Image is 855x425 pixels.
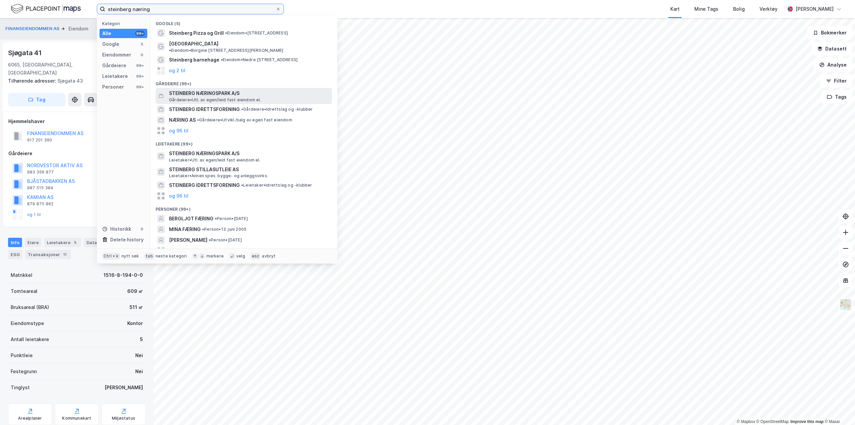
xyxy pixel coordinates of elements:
div: Matrikkel [11,271,32,279]
span: NÆRING AS [169,116,196,124]
div: Bruksareal (BRA) [11,303,49,311]
span: • [221,57,223,62]
span: STEINBERG IDRETTSFORENING [169,181,240,189]
div: Kontor [127,319,143,327]
div: Kart [670,5,680,13]
button: og 2 til [169,67,185,75]
div: 99+ [135,63,145,68]
div: Nei [135,367,143,376]
button: Analyse [814,58,852,72]
div: Mine Tags [694,5,718,13]
div: Eiere [25,238,41,247]
a: Improve this map [791,419,824,424]
div: Verktøy [759,5,778,13]
div: Leietakere [44,238,81,247]
div: avbryt [262,253,276,259]
div: 99+ [135,84,145,90]
button: og 96 til [169,127,188,135]
div: 609 ㎡ [127,287,143,295]
img: Z [839,298,852,311]
div: [PERSON_NAME] [105,384,143,392]
div: 1516-8-194-0-0 [104,271,143,279]
div: 6065, [GEOGRAPHIC_DATA], [GEOGRAPHIC_DATA] [8,61,115,77]
div: 917 201 390 [27,137,52,143]
div: Eiendomstype [11,319,44,327]
div: Sjøgata 43 [8,77,140,85]
div: Personer (99+) [150,201,337,213]
div: 11 [61,251,68,258]
span: STEINBERG NÆRINGSPARK A/S [169,89,329,97]
button: og 96 til [169,247,188,255]
span: • [202,227,204,232]
span: Person • 13. juni 2005 [202,227,246,232]
div: Eiendom [68,25,89,33]
span: Person • [DATE] [215,216,248,221]
span: Gårdeiere • Utl. av egen/leid fast eiendom el. [169,97,261,103]
span: • [197,117,199,122]
div: Personer [102,83,124,91]
div: Eiendommer [102,51,131,59]
a: OpenStreetMap [756,419,789,424]
div: Alle [102,29,111,37]
button: Tags [821,90,852,104]
div: 983 356 877 [27,170,54,175]
div: markere [206,253,224,259]
div: Historikk [102,225,131,233]
img: logo.f888ab2527a4732fd821a326f86c7f29.svg [11,3,81,15]
div: tab [144,253,154,259]
span: MINA FÆRING [169,225,201,233]
span: STEINBERG IDRETTSFORENING [169,105,240,113]
span: • [241,183,243,188]
div: velg [236,253,245,259]
span: Leietaker • Idrettslag og -klubber [241,183,312,188]
span: • [209,237,211,242]
div: Info [8,238,22,247]
button: Datasett [812,42,852,56]
span: Eiendom • Nedre [STREET_ADDRESS] [221,57,298,63]
div: Hjemmelshaver [8,117,145,125]
div: Gårdeiere [102,62,126,70]
div: Leietakere [102,72,128,80]
span: Eiendom • Borgine [STREET_ADDRESS][PERSON_NAME] [169,48,283,53]
div: Antall leietakere [11,335,49,343]
div: 511 ㎡ [130,303,143,311]
div: Bolig [733,5,745,13]
div: Sjøgata 41 [8,47,43,58]
div: 987 515 384 [27,185,53,191]
iframe: Chat Widget [822,393,855,425]
div: ESG [8,250,22,259]
div: Festegrunn [11,367,37,376]
div: Gårdeiere [8,149,145,157]
button: og 96 til [169,192,188,200]
span: Person • [DATE] [209,237,242,243]
span: Leietaker • Utl. av egen/leid fast eiendom el. [169,157,261,163]
div: 0 [139,226,145,232]
span: Steinberg Pizza og Grill [169,29,224,37]
span: [GEOGRAPHIC_DATA] [169,40,218,48]
span: STEINBERG NÆRINGSPARK A/S [169,149,329,157]
div: esc [250,253,261,259]
div: 5 [72,239,78,246]
button: Tag [8,93,65,106]
span: Leietaker • Annen spes. bygge- og anleggsvirks. [169,173,268,179]
div: Google (5) [150,16,337,28]
div: Datasett [84,238,109,247]
div: Kommunekart [62,416,91,421]
div: Punktleie [11,351,33,359]
span: Tilhørende adresser: [8,78,57,84]
span: • [169,48,171,53]
div: 879 875 862 [27,201,53,207]
input: Søk på adresse, matrikkel, gårdeiere, leietakere eller personer [105,4,276,14]
span: Gårdeiere • Idrettslag og -klubber [241,107,313,112]
span: Gårdeiere • Utvikl./salg av egen fast eiendom [197,117,292,123]
div: Arealplaner [18,416,42,421]
div: 99+ [135,74,145,79]
div: Transaksjoner [25,250,71,259]
div: 5 [140,335,143,343]
div: nytt søk [122,253,139,259]
span: Steinberg barnehage [169,56,219,64]
div: Miljøstatus [112,416,135,421]
span: • [241,107,243,112]
div: 0 [139,52,145,58]
div: Gårdeiere (99+) [150,76,337,88]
